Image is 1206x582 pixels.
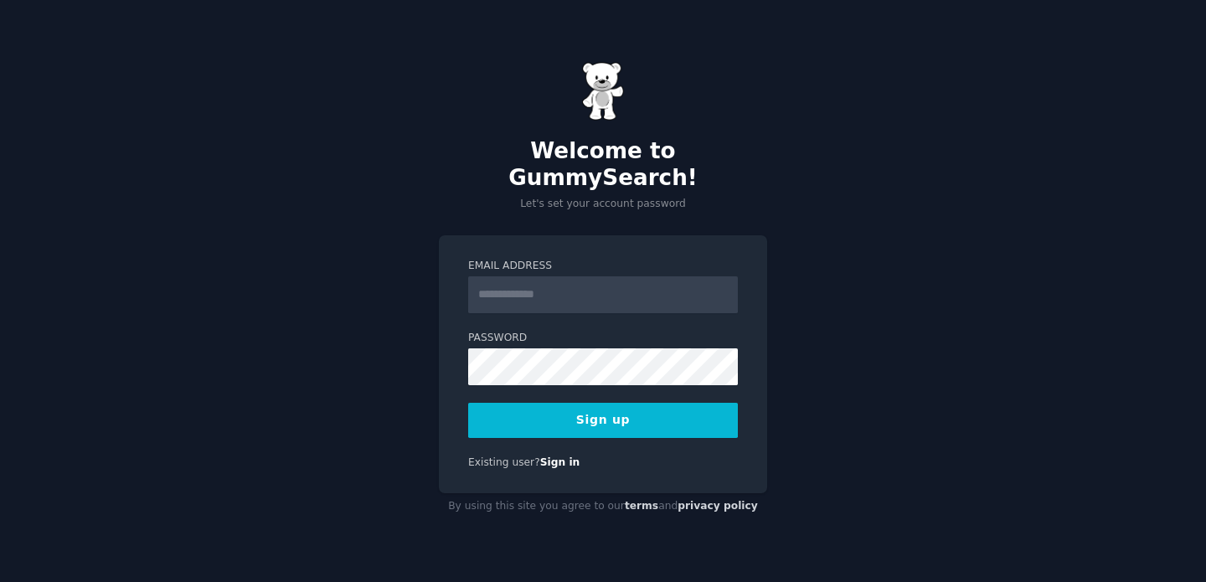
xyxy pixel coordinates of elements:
img: Gummy Bear [582,62,624,121]
label: Password [468,331,738,346]
a: Sign in [540,456,580,468]
a: privacy policy [678,500,758,512]
div: By using this site you agree to our and [439,493,767,520]
a: terms [625,500,658,512]
h2: Welcome to GummySearch! [439,138,767,191]
span: Existing user? [468,456,540,468]
label: Email Address [468,259,738,274]
button: Sign up [468,403,738,438]
p: Let's set your account password [439,197,767,212]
